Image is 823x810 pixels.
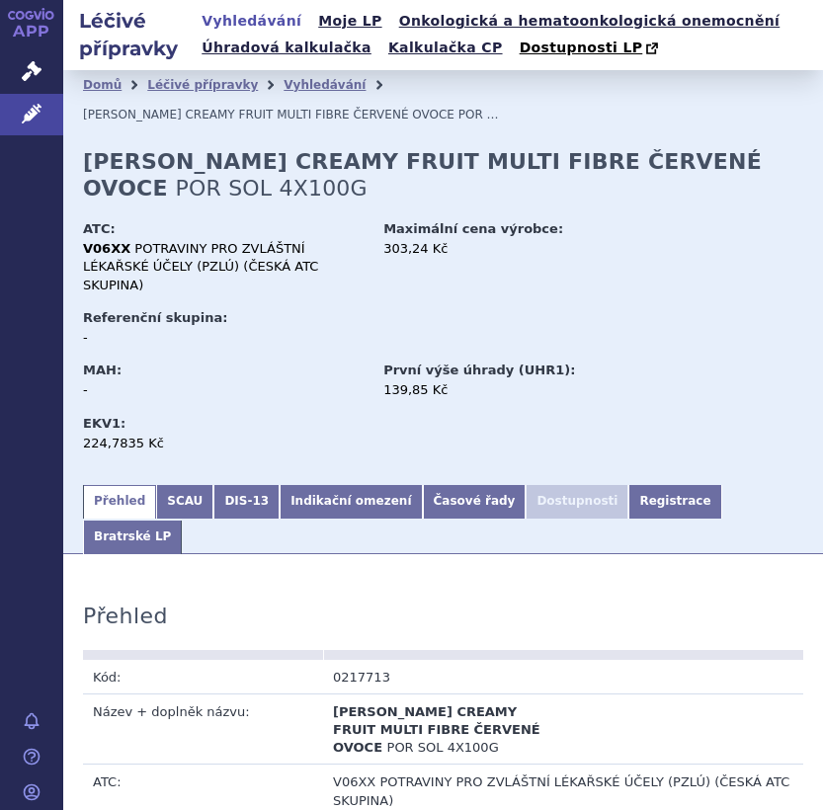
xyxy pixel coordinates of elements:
a: Registrace [628,485,721,519]
a: Kalkulačka CP [382,35,509,61]
div: 303,24 Kč [383,240,665,258]
a: Moje LP [312,8,387,35]
a: Onkologická a hematoonkologická onemocnění [393,8,786,35]
a: Bratrské LP [83,521,182,554]
td: 0217713 [323,660,563,694]
span: Dostupnosti LP [520,40,643,55]
span: [PERSON_NAME] CREAMY FRUIT MULTI FIBRE ČERVENÉ OVOCE [83,108,454,121]
h2: Léčivé přípravky [63,7,196,62]
strong: První výše úhrady (UHR1): [383,363,575,377]
strong: [PERSON_NAME] CREAMY FRUIT MULTI FIBRE ČERVENÉ OVOCE [83,149,762,200]
a: Léčivé přípravky [147,78,258,92]
span: POR SOL 4X100G [387,740,499,755]
strong: MAH: [83,363,122,377]
span: POTRAVINY PRO ZVLÁŠTNÍ LÉKAŘSKÉ ÚČELY (PZLÚ) (ČESKÁ ATC SKUPINA) [83,241,318,291]
a: SCAU [156,485,213,519]
a: DIS-13 [213,485,280,519]
a: Domů [83,78,122,92]
span: POR SOL 4X100G [176,176,368,201]
div: - [83,381,365,399]
td: Kód: [83,660,323,694]
strong: ATC: [83,221,116,236]
strong: Referenční skupina: [83,310,227,325]
a: Indikační omezení [280,485,422,519]
span: [PERSON_NAME] CREAMY FRUIT MULTI FIBRE ČERVENÉ OVOCE [333,704,540,755]
h3: Přehled [83,604,168,629]
strong: V06XX [83,241,130,256]
strong: Maximální cena výrobce: [383,221,563,236]
div: 224,7835 Kč [83,435,365,452]
td: Název + doplněk názvu: [83,693,323,765]
a: Úhradová kalkulačka [196,35,377,61]
a: Vyhledávání [196,8,307,35]
div: 139,85 Kč [383,381,665,399]
span: POR SOL 4X100G [458,108,561,121]
a: Vyhledávání [284,78,366,92]
div: - [83,329,365,347]
a: Přehled [83,485,156,519]
a: Časové řady [423,485,527,519]
span: V06XX [333,774,375,789]
strong: EKV1: [83,416,125,431]
span: POTRAVINY PRO ZVLÁŠTNÍ LÉKAŘSKÉ ÚČELY (PZLÚ) (ČESKÁ ATC SKUPINA) [333,774,789,807]
a: Dostupnosti LP [514,35,669,62]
